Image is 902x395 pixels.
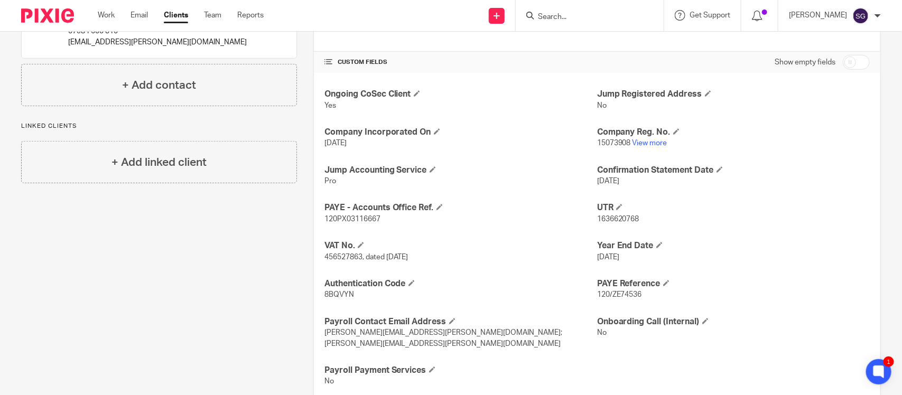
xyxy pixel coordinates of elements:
img: svg%3E [852,7,869,24]
a: Reports [237,10,264,21]
h4: Jump Registered Address [597,89,870,100]
h4: PAYE Reference [597,278,870,289]
span: 120PX03116667 [324,215,380,223]
h4: CUSTOM FIELDS [324,58,597,67]
a: View more [633,139,667,147]
h4: Company Incorporated On [324,127,597,138]
h4: Authentication Code [324,278,597,289]
h4: Confirmation Statement Date [597,165,870,176]
h4: + Add contact [122,77,196,93]
span: 120/ZE74536 [597,291,642,298]
input: Search [537,13,632,22]
h4: Ongoing CoSec Client [324,89,597,100]
p: Linked clients [21,122,297,130]
span: Get Support [690,12,730,19]
a: Team [204,10,221,21]
span: 1636620768 [597,215,639,223]
div: 1 [884,356,894,367]
span: [DATE] [324,139,347,147]
h4: Jump Accounting Service [324,165,597,176]
span: Pro [324,177,336,185]
span: [PERSON_NAME][EMAIL_ADDRESS][PERSON_NAME][DOMAIN_NAME]; [PERSON_NAME][EMAIL_ADDRESS][PERSON_NAME]... [324,329,563,347]
span: 8BQVYN [324,291,354,298]
a: Clients [164,10,188,21]
h4: Onboarding Call (Internal) [597,316,870,327]
span: No [597,329,607,336]
h4: PAYE - Accounts Office Ref. [324,202,597,213]
h4: Payroll Payment Services [324,365,597,376]
span: [DATE] [597,177,619,185]
h4: + Add linked client [111,154,207,171]
h4: Payroll Contact Email Address [324,316,597,327]
h4: Company Reg. No. [597,127,870,138]
img: Pixie [21,8,74,23]
h4: UTR [597,202,870,213]
a: Email [131,10,148,21]
span: 15073908 [597,139,631,147]
h4: Year End Date [597,240,870,251]
a: Work [98,10,115,21]
p: [EMAIL_ADDRESS][PERSON_NAME][DOMAIN_NAME] [68,37,247,48]
span: No [597,102,607,109]
span: [DATE] [597,253,619,261]
label: Show empty fields [775,57,835,68]
p: [PERSON_NAME] [789,10,847,21]
span: Yes [324,102,336,109]
span: 456527863, dated [DATE] [324,253,408,261]
h4: VAT No. [324,240,597,251]
span: No [324,378,334,385]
